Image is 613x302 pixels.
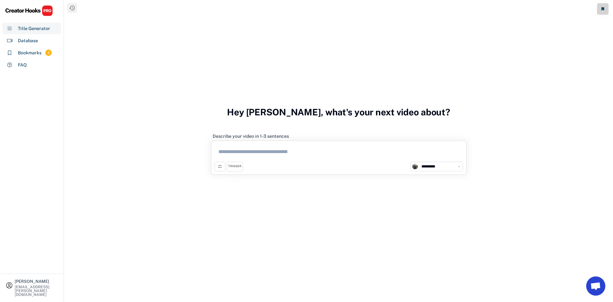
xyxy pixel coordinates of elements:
[5,5,53,16] img: CHPRO%20Logo.svg
[18,25,50,32] div: Title Generator
[213,133,289,139] div: Describe your video in 1-3 sentences
[228,164,241,168] div: TRIGGER
[18,62,27,68] div: FAQ
[586,276,605,296] a: Open chat
[227,100,450,124] h3: Hey [PERSON_NAME], what's your next video about?
[45,50,52,56] div: 2
[15,285,58,297] div: [EMAIL_ADDRESS][PERSON_NAME][DOMAIN_NAME]
[412,164,418,169] img: channels4_profile.jpg
[18,37,38,44] div: Database
[15,279,58,283] div: [PERSON_NAME]
[18,50,42,56] div: Bookmarks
